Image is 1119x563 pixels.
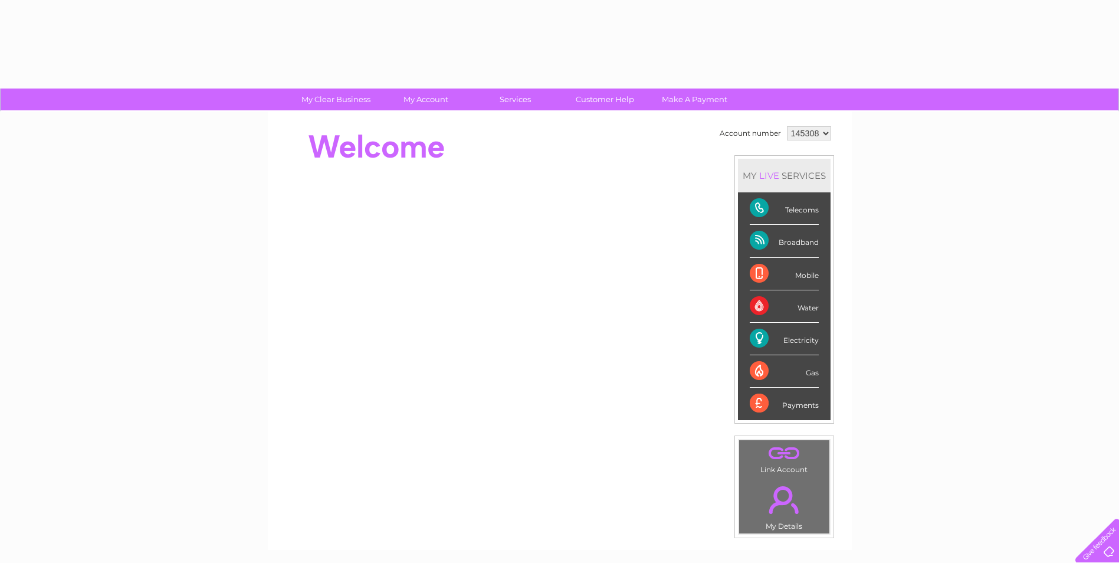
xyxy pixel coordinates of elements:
td: My Details [739,476,830,534]
a: . [742,443,826,464]
a: My Account [377,89,474,110]
td: Account number [717,123,784,143]
div: Gas [750,355,819,388]
a: Customer Help [556,89,654,110]
div: Broadband [750,225,819,257]
div: Electricity [750,323,819,355]
td: Link Account [739,440,830,477]
a: Services [467,89,564,110]
a: My Clear Business [287,89,385,110]
div: LIVE [757,170,782,181]
div: Water [750,290,819,323]
div: Mobile [750,258,819,290]
a: . [742,479,826,521]
div: Payments [750,388,819,420]
div: MY SERVICES [738,159,831,192]
div: Telecoms [750,192,819,225]
a: Make A Payment [646,89,743,110]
